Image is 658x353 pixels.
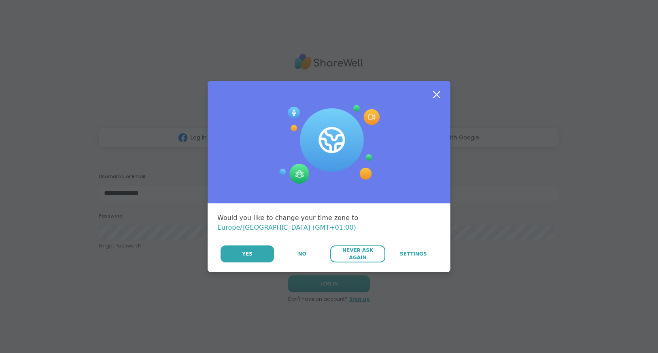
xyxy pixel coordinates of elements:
[217,224,356,231] span: Europe/[GEOGRAPHIC_DATA] (GMT+01:00)
[217,213,441,233] div: Would you like to change your time zone to
[298,250,306,258] span: No
[400,250,427,258] span: Settings
[334,247,381,261] span: Never Ask Again
[278,105,380,184] img: Session Experience
[242,250,253,258] span: Yes
[330,245,385,262] button: Never Ask Again
[221,245,274,262] button: Yes
[386,245,441,262] a: Settings
[275,245,329,262] button: No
